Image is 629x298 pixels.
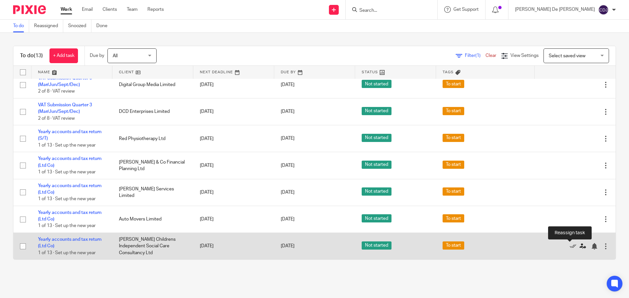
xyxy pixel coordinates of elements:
a: Yearly accounts and tax return (Ltd Co) [38,156,102,167]
span: [DATE] [281,163,295,168]
span: To start [443,187,464,196]
span: 2 of 8 · VAT review [38,116,75,121]
a: To do [13,20,29,32]
a: VAT Submission Quarter 3 (Mar/Jun/Sept/Dec) [38,103,92,114]
span: [DATE] [281,136,295,141]
span: [DATE] [281,217,295,221]
a: Done [96,20,112,32]
p: [PERSON_NAME] De [PERSON_NAME] [515,6,595,13]
a: Reports [147,6,164,13]
span: 1 of 13 · Set up the new year [38,224,96,228]
a: Mark as done [570,243,580,249]
span: To start [443,214,464,222]
span: 1 of 13 · Set up the new year [38,197,96,201]
a: Yearly accounts and tax return (Ltd Co) [38,210,102,221]
td: [DATE] [193,233,274,259]
td: [DATE] [193,125,274,152]
td: [PERSON_NAME] & Co Financial Planning Ltd [112,152,193,179]
a: Clients [103,6,117,13]
a: Yearly accounts and tax return (Ltd Co) [38,184,102,195]
span: Not started [362,134,391,142]
p: Due by [90,52,104,59]
span: Not started [362,80,391,88]
td: DCD Enterprises Limited [112,98,193,125]
span: 1 of 13 · Set up the new year [38,251,96,255]
a: + Add task [49,48,78,63]
a: Snoozed [68,20,91,32]
span: Get Support [453,7,479,12]
td: [DATE] [193,152,274,179]
a: Email [82,6,93,13]
a: Clear [486,53,496,58]
td: [PERSON_NAME] Services Limited [112,179,193,206]
span: To start [443,161,464,169]
span: To start [443,241,464,250]
a: Yearly accounts and tax return (Ltd Co) [38,237,102,248]
td: [PERSON_NAME] Childrens Independent Social Care Consultancy Ltd [112,233,193,259]
span: [DATE] [281,109,295,114]
span: Select saved view [549,54,585,58]
span: Not started [362,241,391,250]
span: 1 of 13 · Set up the new year [38,143,96,148]
span: Tags [443,70,454,74]
span: To start [443,107,464,115]
span: [DATE] [281,82,295,87]
td: [DATE] [193,98,274,125]
span: [DATE] [281,244,295,248]
td: Digital Group Media Limited [112,71,193,98]
td: [DATE] [193,179,274,206]
a: Yearly accounts and tax return (S/T) [38,130,102,141]
span: Not started [362,107,391,115]
img: Pixie [13,5,46,14]
span: Not started [362,187,391,196]
td: [DATE] [193,206,274,233]
span: Not started [362,161,391,169]
a: Reassigned [34,20,63,32]
span: View Settings [510,53,539,58]
span: (1) [475,53,481,58]
td: Red Physiotherapy Ltd [112,125,193,152]
span: (13) [34,53,43,58]
span: To start [443,80,464,88]
span: Not started [362,214,391,222]
input: Search [359,8,418,14]
span: 1 of 13 · Set up the new year [38,170,96,174]
a: Team [127,6,138,13]
span: All [113,54,118,58]
span: To start [443,134,464,142]
span: 2 of 8 · VAT review [38,89,75,94]
td: Auto Movers Limited [112,206,193,233]
td: [DATE] [193,71,274,98]
span: [DATE] [281,190,295,195]
img: svg%3E [598,5,609,15]
h1: To do [20,52,43,59]
a: Work [61,6,72,13]
span: Filter [465,53,486,58]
